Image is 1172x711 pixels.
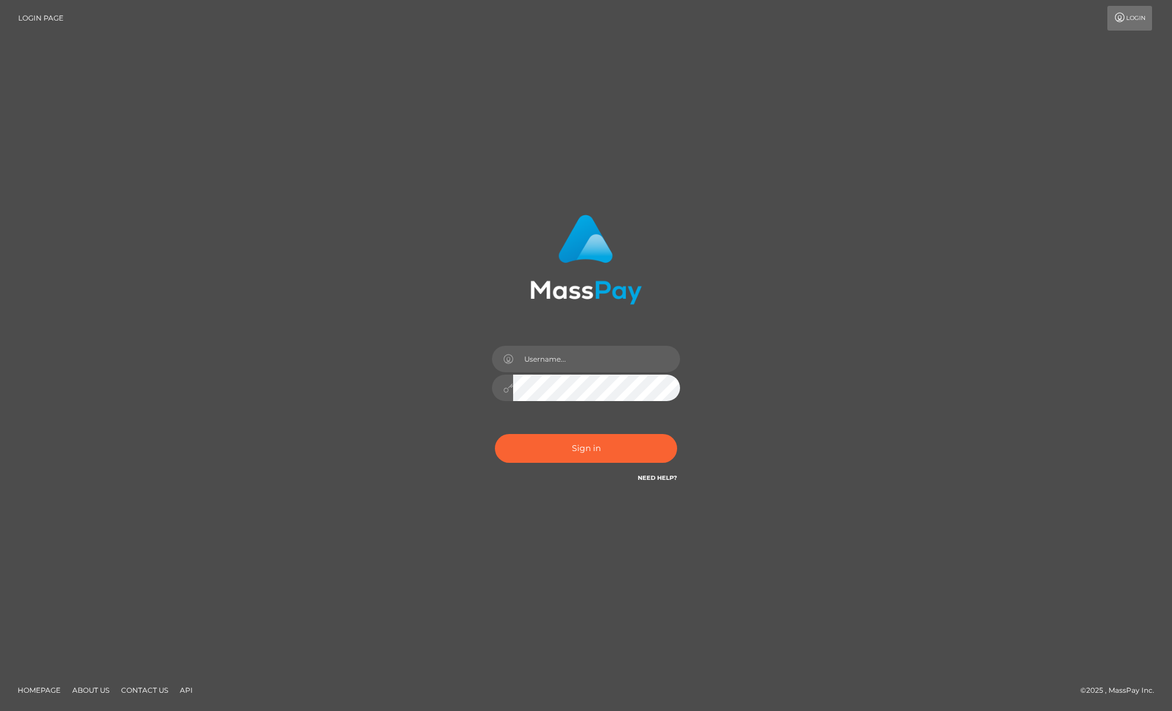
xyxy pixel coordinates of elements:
input: Username... [513,346,680,372]
a: Need Help? [638,474,677,482]
a: Login [1107,6,1152,31]
a: Contact Us [116,681,173,699]
button: Sign in [495,434,677,463]
a: Homepage [13,681,65,699]
a: Login Page [18,6,63,31]
img: MassPay Login [530,215,642,305]
a: About Us [68,681,114,699]
div: © 2025 , MassPay Inc. [1080,684,1163,697]
a: API [175,681,197,699]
